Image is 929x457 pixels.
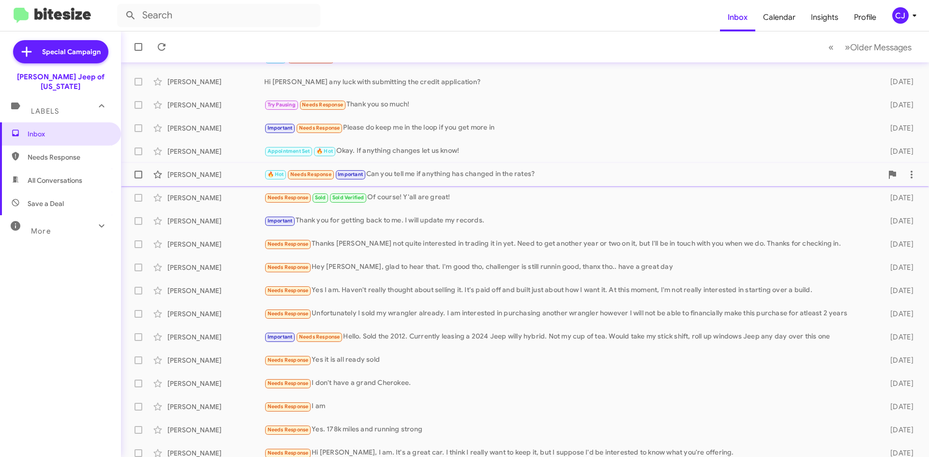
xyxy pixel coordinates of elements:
[268,450,309,456] span: Needs Response
[167,147,264,156] div: [PERSON_NAME]
[264,215,875,226] div: Thank you for getting back to me. I will update my records.
[299,334,340,340] span: Needs Response
[875,379,921,388] div: [DATE]
[846,3,884,31] a: Profile
[290,171,331,177] span: Needs Response
[315,194,326,201] span: Sold
[167,263,264,272] div: [PERSON_NAME]
[875,355,921,365] div: [DATE]
[268,380,309,386] span: Needs Response
[875,77,921,87] div: [DATE]
[823,37,917,57] nav: Page navigation example
[264,378,875,389] div: I don't have a grand Cherokee.
[13,40,108,63] a: Special Campaign
[875,239,921,249] div: [DATE]
[268,357,309,363] span: Needs Response
[875,286,921,295] div: [DATE]
[839,37,917,57] button: Next
[28,176,82,185] span: All Conversations
[167,355,264,365] div: [PERSON_NAME]
[264,401,875,412] div: I am
[875,402,921,412] div: [DATE]
[28,152,110,162] span: Needs Response
[167,193,264,203] div: [PERSON_NAME]
[167,123,264,133] div: [PERSON_NAME]
[264,285,875,296] div: Yes I am. Haven't really thought about selling it. It's paid off and built just about how I want ...
[875,263,921,272] div: [DATE]
[720,3,755,31] a: Inbox
[268,148,310,154] span: Appointment Set
[875,100,921,110] div: [DATE]
[28,129,110,139] span: Inbox
[167,239,264,249] div: [PERSON_NAME]
[264,99,875,110] div: Thank you so much!
[31,107,59,116] span: Labels
[268,427,309,433] span: Needs Response
[875,216,921,226] div: [DATE]
[892,7,909,24] div: CJ
[167,170,264,179] div: [PERSON_NAME]
[302,102,343,108] span: Needs Response
[875,123,921,133] div: [DATE]
[167,309,264,319] div: [PERSON_NAME]
[299,125,340,131] span: Needs Response
[264,169,883,180] div: Can you tell me if anything has changed in the rates?
[167,216,264,226] div: [PERSON_NAME]
[117,4,320,27] input: Search
[332,194,364,201] span: Sold Verified
[264,262,875,273] div: Hey [PERSON_NAME], glad to hear that. I'm good tho, challenger is still runnin good, thanx tho.. ...
[264,354,875,366] div: Yes it is all ready sold
[316,148,333,154] span: 🔥 Hot
[268,125,293,131] span: Important
[850,42,912,53] span: Older Messages
[268,171,284,177] span: 🔥 Hot
[875,147,921,156] div: [DATE]
[823,37,839,57] button: Previous
[803,3,846,31] a: Insights
[167,286,264,295] div: [PERSON_NAME]
[167,379,264,388] div: [PERSON_NAME]
[268,194,309,201] span: Needs Response
[875,425,921,435] div: [DATE]
[167,425,264,435] div: [PERSON_NAME]
[264,308,875,319] div: Unfortunately I sold my wrangler already. I am interested in purchasing another wrangler however ...
[268,403,309,410] span: Needs Response
[264,424,875,435] div: Yes. 178k miles and running strong
[31,227,51,236] span: More
[264,77,875,87] div: Hi [PERSON_NAME] any luck with submitting the credit application?
[755,3,803,31] a: Calendar
[268,334,293,340] span: Important
[268,310,309,317] span: Needs Response
[268,218,293,224] span: Important
[875,193,921,203] div: [DATE]
[264,192,875,203] div: Of course! Y'all are great!
[268,241,309,247] span: Needs Response
[167,332,264,342] div: [PERSON_NAME]
[264,331,875,342] div: Hello. Sold the 2012. Currently leasing a 2024 Jeep willy hybrid. Not my cup of tea. Would take m...
[875,309,921,319] div: [DATE]
[28,199,64,208] span: Save a Deal
[264,146,875,157] div: Okay. If anything changes let us know!
[875,332,921,342] div: [DATE]
[42,47,101,57] span: Special Campaign
[268,287,309,294] span: Needs Response
[167,402,264,412] div: [PERSON_NAME]
[268,102,296,108] span: Try Pausing
[268,264,309,270] span: Needs Response
[167,100,264,110] div: [PERSON_NAME]
[264,238,875,250] div: Thanks [PERSON_NAME] not quite interested in trading it in yet. Need to get another year or two o...
[828,41,834,53] span: «
[264,122,875,133] div: Please do keep me in the loop if you get more in
[167,77,264,87] div: [PERSON_NAME]
[845,41,850,53] span: »
[338,171,363,177] span: Important
[884,7,918,24] button: CJ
